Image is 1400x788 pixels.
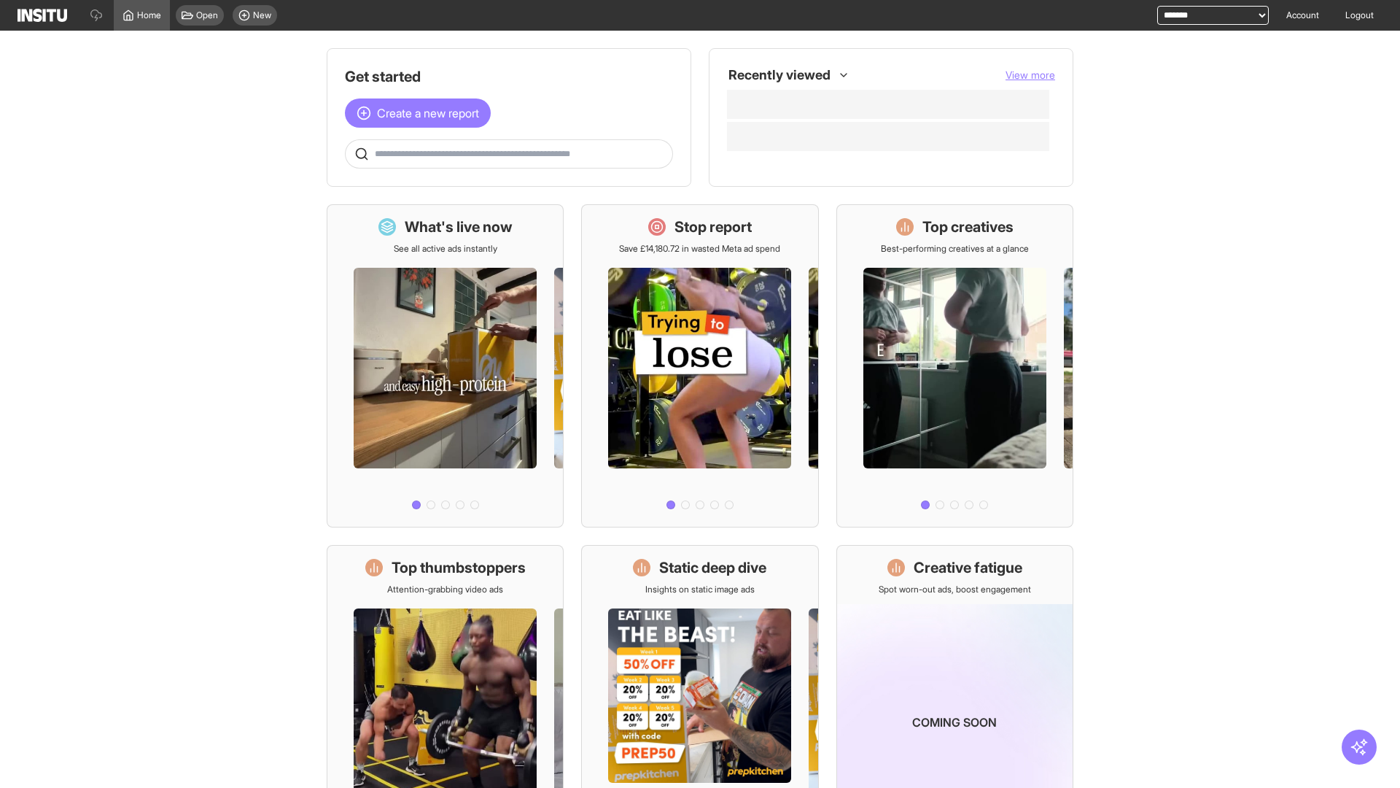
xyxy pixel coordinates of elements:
[836,204,1073,528] a: Top creativesBest-performing creatives at a glance
[387,584,503,595] p: Attention-grabbing video ads
[327,204,564,528] a: What's live nowSee all active ads instantly
[196,9,218,21] span: Open
[345,98,491,128] button: Create a new report
[659,557,766,578] h1: Static deep dive
[619,243,780,255] p: Save £14,180.72 in wasted Meta ad spend
[253,9,271,21] span: New
[1006,68,1055,82] button: View more
[377,104,479,122] span: Create a new report
[394,243,497,255] p: See all active ads instantly
[645,584,755,595] p: Insights on static image ads
[392,557,526,578] h1: Top thumbstoppers
[922,217,1014,237] h1: Top creatives
[405,217,513,237] h1: What's live now
[1006,69,1055,81] span: View more
[674,217,752,237] h1: Stop report
[137,9,161,21] span: Home
[17,9,67,22] img: Logo
[345,66,673,87] h1: Get started
[581,204,818,528] a: Stop reportSave £14,180.72 in wasted Meta ad spend
[881,243,1029,255] p: Best-performing creatives at a glance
